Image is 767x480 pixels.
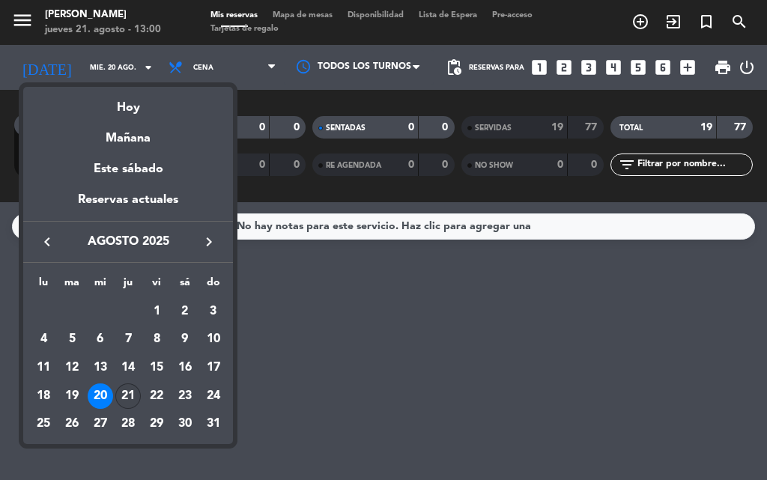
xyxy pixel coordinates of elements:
td: 8 de agosto de 2025 [142,326,171,354]
button: keyboard_arrow_left [34,232,61,252]
div: 12 [59,355,85,380]
td: 6 de agosto de 2025 [86,326,115,354]
div: 16 [172,355,198,380]
div: 11 [31,355,56,380]
span: agosto 2025 [61,232,195,252]
td: 28 de agosto de 2025 [115,410,143,439]
td: 30 de agosto de 2025 [171,410,199,439]
td: 26 de agosto de 2025 [58,410,86,439]
div: 3 [201,299,226,324]
td: 24 de agosto de 2025 [199,382,228,410]
td: 17 de agosto de 2025 [199,353,228,382]
td: 27 de agosto de 2025 [86,410,115,439]
div: 5 [59,326,85,352]
th: domingo [199,274,228,297]
td: 12 de agosto de 2025 [58,353,86,382]
div: 17 [201,355,226,380]
div: 8 [144,326,169,352]
div: 22 [144,383,169,409]
div: 31 [201,412,226,437]
td: 2 de agosto de 2025 [171,297,199,326]
td: AGO. [29,297,142,326]
td: 19 de agosto de 2025 [58,382,86,410]
div: 27 [88,412,113,437]
th: viernes [142,274,171,297]
div: 26 [59,412,85,437]
div: 15 [144,355,169,380]
div: 18 [31,383,56,409]
div: 24 [201,383,226,409]
div: 10 [201,326,226,352]
div: Hoy [23,87,233,118]
td: 1 de agosto de 2025 [142,297,171,326]
td: 14 de agosto de 2025 [115,353,143,382]
td: 3 de agosto de 2025 [199,297,228,326]
div: 29 [144,412,169,437]
td: 22 de agosto de 2025 [142,382,171,410]
div: 23 [172,383,198,409]
td: 18 de agosto de 2025 [29,382,58,410]
div: 20 [88,383,113,409]
td: 13 de agosto de 2025 [86,353,115,382]
div: 14 [115,355,141,380]
td: 20 de agosto de 2025 [86,382,115,410]
th: jueves [115,274,143,297]
td: 15 de agosto de 2025 [142,353,171,382]
button: keyboard_arrow_right [195,232,222,252]
td: 29 de agosto de 2025 [142,410,171,439]
i: keyboard_arrow_left [38,233,56,251]
td: 21 de agosto de 2025 [115,382,143,410]
div: 19 [59,383,85,409]
td: 16 de agosto de 2025 [171,353,199,382]
div: 6 [88,326,113,352]
td: 31 de agosto de 2025 [199,410,228,439]
div: 1 [144,299,169,324]
td: 11 de agosto de 2025 [29,353,58,382]
div: 2 [172,299,198,324]
div: 13 [88,355,113,380]
td: 9 de agosto de 2025 [171,326,199,354]
td: 10 de agosto de 2025 [199,326,228,354]
th: miércoles [86,274,115,297]
div: 25 [31,412,56,437]
td: 5 de agosto de 2025 [58,326,86,354]
div: 21 [115,383,141,409]
th: lunes [29,274,58,297]
div: 30 [172,412,198,437]
td: 7 de agosto de 2025 [115,326,143,354]
td: 23 de agosto de 2025 [171,382,199,410]
div: Mañana [23,118,233,148]
div: 28 [115,412,141,437]
th: sábado [171,274,199,297]
th: martes [58,274,86,297]
td: 4 de agosto de 2025 [29,326,58,354]
div: Este sábado [23,148,233,190]
div: 4 [31,326,56,352]
div: 9 [172,326,198,352]
td: 25 de agosto de 2025 [29,410,58,439]
i: keyboard_arrow_right [200,233,218,251]
div: 7 [115,326,141,352]
div: Reservas actuales [23,190,233,221]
